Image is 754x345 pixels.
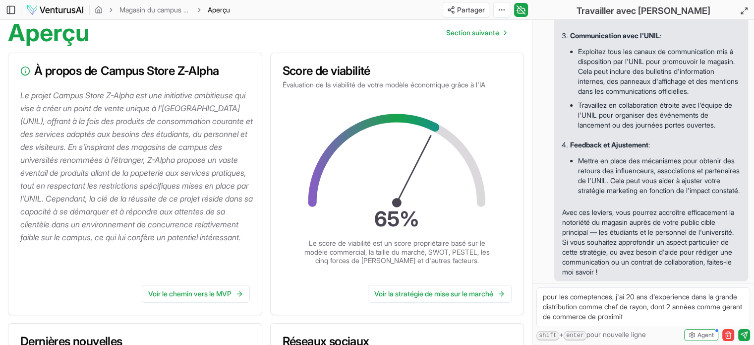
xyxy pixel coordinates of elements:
[648,140,650,149] font: :
[374,207,419,231] text: 65 %
[8,18,90,47] font: Aperçu
[438,23,514,43] a: Aller à la page suivante
[578,47,738,95] font: Exploitez tous les canaux de communication mis à disposition par l'UNIL pour promouvoir le magasi...
[26,4,84,16] img: logo
[586,330,646,339] font: pour nouvelle ligne
[559,330,564,339] font: +
[119,5,208,14] font: Magasin du campus Z-Alpha
[283,64,370,78] font: Score de viabilité
[438,23,514,43] nav: pagination
[684,329,718,341] button: Agent
[536,287,750,327] textarea: pour les comeptences, j'ai 20 ans d'experience dans la grande distribution comme chef de rayon, d...
[446,28,499,37] font: Section suivante
[564,331,586,341] kbd: enter
[148,289,232,298] font: Voir le chemin vers le MVP
[578,101,732,129] font: Travaillez en collaboration étroite avec l'équipe de l'UNIL pour organiser des événements de lanc...
[368,285,512,303] a: Voir la stratégie de mise sur le marché
[374,289,493,298] font: Voir la stratégie de mise sur le marché
[570,31,660,40] font: Communication avec l'UNIL
[457,5,485,14] font: Partager
[697,331,714,339] font: Agent
[101,64,219,78] font: Campus Store Z-Alpha
[570,140,648,149] font: Feedback et Ajustement
[208,5,230,15] span: Aperçu
[208,5,230,14] font: Aperçu
[577,5,710,16] font: Travailler avec [PERSON_NAME]
[119,5,191,15] a: Magasin du campus Z-Alpha
[443,2,489,18] button: Partager
[95,5,230,15] nav: fil d'Ariane
[283,80,485,89] font: Évaluation de la viabilité de votre modèle économique grâce à l'IA
[304,239,490,265] font: Le score de viabilité est un score propriétaire basé sur le modèle commercial, la taille du march...
[20,90,255,242] font: Le projet Campus Store Z-Alpha est une initiative ambitieuse qui vise à créer un point de vente u...
[142,285,250,303] a: Voir le chemin vers le MVP
[536,331,559,341] kbd: shift
[660,31,661,40] font: :
[578,156,740,195] font: Mettre en place des mécanismes pour obtenir des retours des influenceurs, associations et partena...
[562,208,734,276] font: Avec ces leviers, vous pourrez accroître efficacement la notoriété du magasin auprès de votre pub...
[34,64,97,78] font: À propos de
